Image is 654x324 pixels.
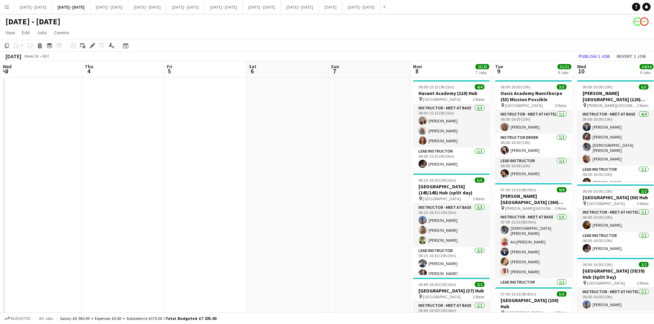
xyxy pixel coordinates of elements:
span: 5/5 [557,291,566,297]
h3: [GEOGRAPHIC_DATA] (145/145) Hub (split day) [413,183,490,196]
app-card-role: Instructor - Meet at Base3/306:15-16:30 (10h15m)[PERSON_NAME][PERSON_NAME][PERSON_NAME] [413,204,490,247]
a: View [3,28,18,37]
span: 2 Roles [637,280,649,286]
div: 7 Jobs [476,70,489,75]
app-card-role: Instructor - Meet at Base4/406:00-16:00 (10h)[PERSON_NAME][PERSON_NAME][DEMOGRAPHIC_DATA][PERSON_... [577,110,654,166]
app-card-role: Instructor - Meet at Base3/306:00-15:15 (9h15m)[PERSON_NAME][PERSON_NAME][PERSON_NAME] [413,104,490,147]
app-job-card: 06:15-16:30 (10h15m)5/5[GEOGRAPHIC_DATA] (145/145) Hub (split day) [GEOGRAPHIC_DATA]2 RolesInstru... [413,173,490,275]
span: Fri [167,63,172,70]
span: 3 Roles [555,206,566,211]
app-card-role: Instructor Driver1/106:00-16:00 (10h)[PERSON_NAME] [495,134,572,157]
app-job-card: 06:00-16:00 (10h)2/2[GEOGRAPHIC_DATA] (50) Hub [GEOGRAPHIC_DATA]2 RolesInstructor - Meet at Hotel... [577,184,654,255]
app-job-card: 06:00-15:15 (9h15m)4/4Havant Academy (110) Hub [GEOGRAPHIC_DATA]2 RolesInstructor - Meet at Base3... [413,80,490,171]
span: Sat [249,63,256,70]
h3: [GEOGRAPHIC_DATA] (50) Hub [577,194,654,201]
span: 3 [2,67,12,75]
h1: [DATE] - [DATE] [5,16,60,27]
button: [DATE] - [DATE] [281,0,319,14]
button: Revert 1 job [614,52,649,61]
span: Sun [331,63,339,70]
span: 2 Roles [473,294,484,299]
span: View [5,29,15,36]
span: Thu [85,63,93,70]
span: 07:45-16:30 (8h45m) [501,291,536,297]
span: 2/2 [639,189,649,194]
span: 5/5 [639,84,649,89]
span: [GEOGRAPHIC_DATA] [505,310,543,315]
span: 2 Roles [637,103,649,108]
span: 5/5 [475,178,484,183]
a: Comms [51,28,72,37]
span: Wed [3,63,12,70]
button: [DATE] - [DATE] [167,0,205,14]
a: Jobs [34,28,50,37]
span: 06:15-16:30 (10h15m) [418,178,456,183]
span: All jobs [38,316,54,321]
span: 2 Roles [637,201,649,206]
span: Edit [22,29,30,36]
span: 23/23 [475,64,489,69]
span: 06:00-16:00 (10h) [583,84,612,89]
span: 07:00-15:30 (8h30m) [501,187,536,192]
button: [DATE] - [DATE] [128,0,167,14]
app-card-role: Lead Instructor1/106:00-15:15 (9h15m)[PERSON_NAME] [413,147,490,171]
span: 2 Roles [473,196,484,201]
span: Week 36 [23,53,40,59]
span: 4/4 [475,84,484,89]
span: 4 [84,67,93,75]
span: 6 [248,67,256,75]
div: 06:00-16:00 (10h)5/5[PERSON_NAME][GEOGRAPHIC_DATA] (120) Time Attack (H/D AM) [PERSON_NAME][GEOGR... [577,80,654,182]
span: 06:40-16:50 (10h10m) [418,282,456,287]
h3: Oasis Academy Nunsthorpe (53) Mission Possible [495,90,572,103]
div: BST [43,53,49,59]
span: [GEOGRAPHIC_DATA] [587,280,625,286]
h3: [GEOGRAPHIC_DATA] (37) Hub [413,288,490,294]
span: 3 Roles [555,103,566,108]
app-user-avatar: Programmes & Operations [633,17,642,26]
span: 10 [576,67,586,75]
span: Total Budgeted £7 335.00 [165,316,216,321]
h3: [PERSON_NAME][GEOGRAPHIC_DATA] (260) Hub [495,193,572,205]
span: 8 [412,67,422,75]
span: 34/34 [640,64,653,69]
span: [GEOGRAPHIC_DATA] [505,103,543,108]
span: Wed [577,63,586,70]
span: 3/3 [557,84,566,89]
span: 06:00-16:00 (10h) [583,189,612,194]
span: [GEOGRAPHIC_DATA] [423,294,461,299]
span: 9 [494,67,503,75]
span: 2 Roles [555,310,566,315]
button: [DATE] [319,0,342,14]
div: [DATE] [5,53,21,60]
app-card-role: Instructor - Meet at Hotel1/106:00-16:00 (10h)[PERSON_NAME] [577,288,654,311]
app-user-avatar: Programmes & Operations [640,17,649,26]
button: [DATE] - [DATE] [342,0,380,14]
span: Mon [413,63,422,70]
app-card-role: Lead Instructor2/206:15-16:30 (10h15m)[PERSON_NAME][PERSON_NAME] [413,247,490,280]
span: 7 [330,67,339,75]
span: 5 [166,67,172,75]
button: [DATE] - [DATE] [243,0,281,14]
a: Edit [19,28,33,37]
button: Publish 1 job [576,52,612,61]
span: 06:00-15:15 (9h15m) [418,84,454,89]
h3: [PERSON_NAME][GEOGRAPHIC_DATA] (120) Time Attack (H/D AM) [577,90,654,103]
app-job-card: 06:00-16:00 (10h)3/3Oasis Academy Nunsthorpe (53) Mission Possible [GEOGRAPHIC_DATA]3 RolesInstru... [495,80,572,180]
button: Budgeted [3,315,32,322]
span: [PERSON_NAME][GEOGRAPHIC_DATA] [587,103,637,108]
h3: Havant Academy (110) Hub [413,90,490,96]
span: 06:00-16:00 (10h) [583,262,612,267]
span: 2 Roles [473,97,484,102]
div: 07:00-15:30 (8h30m)9/9[PERSON_NAME][GEOGRAPHIC_DATA] (260) Hub [PERSON_NAME][GEOGRAPHIC_DATA]3 Ro... [495,183,572,285]
span: [GEOGRAPHIC_DATA] [423,97,461,102]
app-card-role: Instructor - Meet at Base5/507:00-15:30 (8h30m)[DEMOGRAPHIC_DATA][PERSON_NAME]Ais [PERSON_NAME][P... [495,213,572,278]
app-card-role: Instructor - Meet at Hotel1/106:00-16:00 (10h)[PERSON_NAME] [577,208,654,232]
span: Tue [495,63,503,70]
span: [GEOGRAPHIC_DATA] [423,196,461,201]
app-card-role: Lead Instructor1/1 [495,278,572,302]
button: [DATE] - [DATE] [14,0,52,14]
div: 9 Jobs [558,70,571,75]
